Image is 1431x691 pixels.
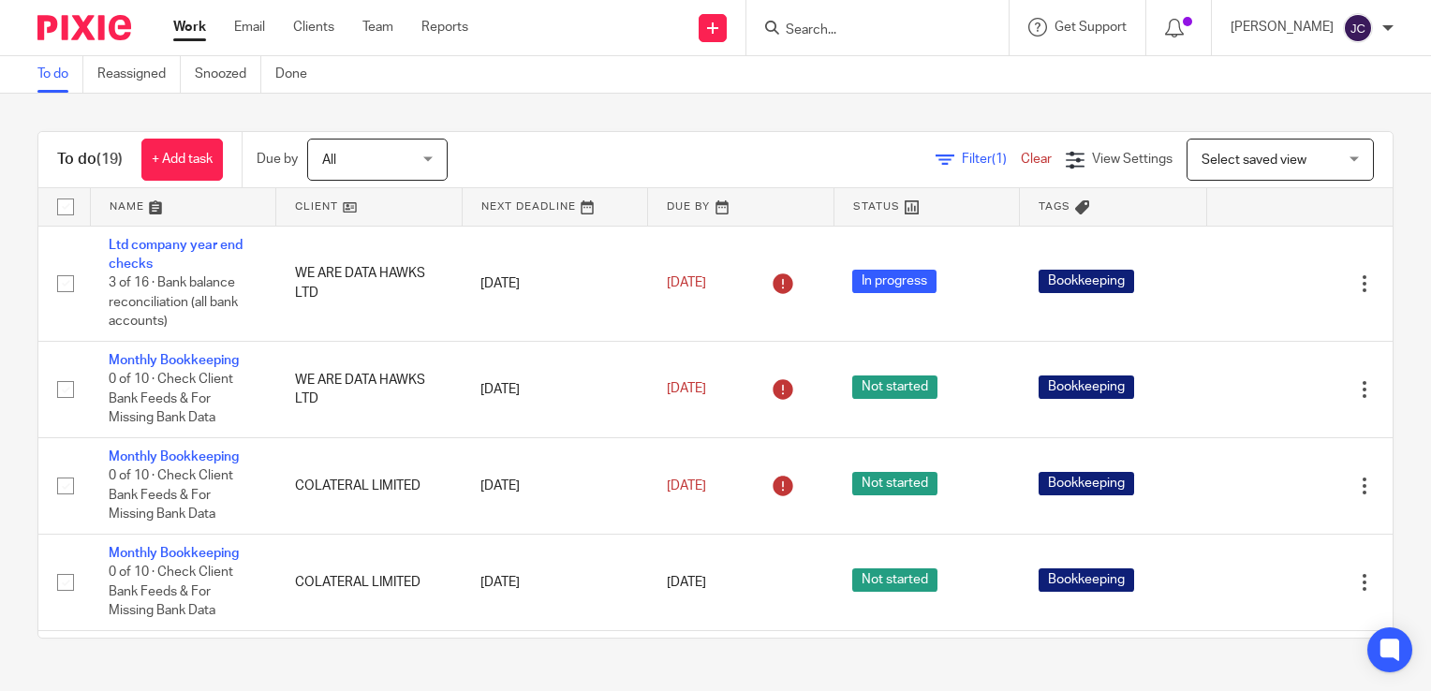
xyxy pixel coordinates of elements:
span: 0 of 10 · Check Client Bank Feeds & For Missing Bank Data [109,469,233,521]
td: COLATERAL LIMITED [276,437,463,534]
span: Bookkeeping [1039,568,1134,592]
span: Filter [962,153,1021,166]
a: Clients [293,18,334,37]
td: WE ARE DATA HAWKS LTD [276,226,463,341]
span: All [322,154,336,167]
a: + Add task [141,139,223,181]
span: Bookkeeping [1039,375,1134,399]
span: Tags [1039,201,1070,212]
img: svg%3E [1343,13,1373,43]
img: Pixie [37,15,131,40]
span: Bookkeeping [1039,270,1134,293]
a: Monthly Bookkeeping [109,354,239,367]
a: Monthly Bookkeeping [109,450,239,463]
p: [PERSON_NAME] [1231,18,1334,37]
span: 0 of 10 · Check Client Bank Feeds & For Missing Bank Data [109,566,233,618]
span: 0 of 10 · Check Client Bank Feeds & For Missing Bank Data [109,373,233,424]
span: Not started [852,472,937,495]
span: (19) [96,152,123,167]
span: [DATE] [667,576,706,589]
a: Reports [421,18,468,37]
a: Email [234,18,265,37]
span: Bookkeeping [1039,472,1134,495]
a: Snoozed [195,56,261,93]
span: Select saved view [1202,154,1306,167]
td: WE ARE DATA HAWKS LTD [276,341,463,437]
a: Clear [1021,153,1052,166]
h1: To do [57,150,123,169]
span: [DATE] [667,276,706,289]
span: Get Support [1055,21,1127,34]
input: Search [784,22,952,39]
a: Team [362,18,393,37]
span: [DATE] [667,479,706,493]
td: COLATERAL LIMITED [276,534,463,630]
span: (1) [992,153,1007,166]
span: [DATE] [667,383,706,396]
span: In progress [852,270,937,293]
span: View Settings [1092,153,1173,166]
p: Due by [257,150,298,169]
span: 3 of 16 · Bank balance reconciliation (all bank accounts) [109,276,238,328]
span: Not started [852,375,937,399]
a: Ltd company year end checks [109,239,243,271]
td: [DATE] [462,341,648,437]
td: [DATE] [462,534,648,630]
a: Done [275,56,321,93]
a: To do [37,56,83,93]
td: [DATE] [462,226,648,341]
a: Reassigned [97,56,181,93]
a: Monthly Bookkeeping [109,547,239,560]
td: [DATE] [462,437,648,534]
span: Not started [852,568,937,592]
a: Work [173,18,206,37]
